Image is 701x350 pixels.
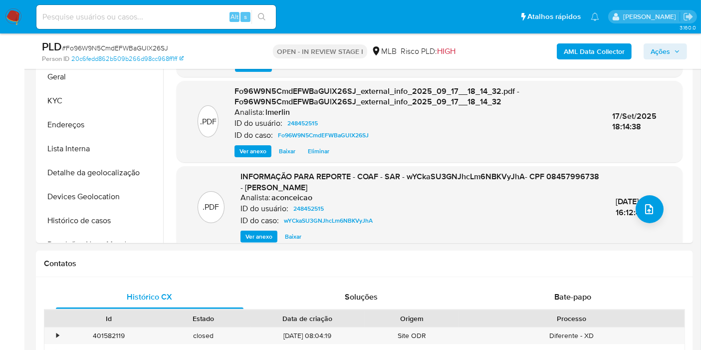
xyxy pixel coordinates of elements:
[42,38,62,54] b: PLD
[38,185,163,209] button: Devices Geolocation
[240,61,267,71] span: Ver anexo
[42,54,69,63] b: Person ID
[163,314,243,324] div: Estado
[44,259,685,269] h1: Contatos
[308,146,329,156] span: Eliminar
[345,291,378,303] span: Soluções
[616,196,645,218] span: [DATE] 16:12:48
[527,11,581,22] span: Atalhos rápidos
[240,231,277,243] button: Ver anexo
[636,195,664,223] button: upload-file
[287,117,318,129] span: 248452515
[365,328,459,344] div: Site ODR
[308,61,330,71] span: Eliminar
[401,46,456,57] span: Risco PLD:
[56,331,59,341] div: •
[303,145,334,157] button: Eliminar
[466,314,678,324] div: Processo
[251,10,272,24] button: search-icon
[245,232,272,242] span: Ver anexo
[62,328,156,344] div: 401582119
[71,54,184,63] a: 20c6fedd862b509b266d98cc968ff1ff
[557,43,632,59] button: AML Data Collector
[244,12,247,21] span: s
[234,118,282,128] p: ID do usuário:
[234,85,519,108] span: Fo96W9N5CmdEFWBaGUlX26SJ_external_info_2025_09_17__18_14_32.pdf - Fo96W9N5CmdEFWBaGUlX26SJ_extern...
[240,171,599,193] span: INFORMAÇÃO PARA REPORTE - COAF - SAR - wYCkaSU3GNJhcLm6NBKVyJhA- CPF 08457996738 - [PERSON_NAME]
[554,291,591,303] span: Bate-papo
[38,113,163,137] button: Endereços
[274,145,300,157] button: Baixar
[38,137,163,161] button: Lista Interna
[240,193,270,203] p: Analista:
[293,203,324,215] span: 248452515
[278,129,369,141] span: Fo96W9N5CmdEFWBaGUlX26SJ
[564,43,625,59] b: AML Data Collector
[36,10,276,23] input: Pesquise usuários ou casos...
[203,202,220,213] p: .PDF
[273,44,367,58] p: OPEN - IN REVIEW STAGE I
[239,146,266,156] span: Ver anexo
[234,107,264,117] p: Analista:
[623,12,680,21] p: leticia.merlin@mercadolivre.com
[265,107,290,117] h6: lmerlin
[240,216,279,226] p: ID do caso:
[279,61,296,71] span: Baixar
[459,328,685,344] div: Diferente - XD
[234,145,271,157] button: Ver anexo
[257,314,358,324] div: Data de criação
[280,231,306,243] button: Baixar
[271,193,312,203] h6: aconceicao
[38,161,163,185] button: Detalhe da geolocalização
[680,23,696,31] span: 3.160.0
[437,45,456,57] span: HIGH
[683,11,694,22] a: Sair
[127,291,173,303] span: Histórico CX
[371,46,397,57] div: MLB
[156,328,250,344] div: closed
[651,43,670,59] span: Ações
[38,65,163,89] button: Geral
[231,12,238,21] span: Alt
[591,12,599,21] a: Notificações
[283,117,322,129] a: 248452515
[200,116,217,127] p: .PDF
[289,203,328,215] a: 248452515
[38,209,163,233] button: Histórico de casos
[69,314,149,324] div: Id
[372,314,452,324] div: Origem
[38,89,163,113] button: KYC
[284,215,373,227] span: wYCkaSU3GNJhcLm6NBKVyJhA
[612,110,657,133] span: 17/Set/2025 18:14:38
[234,130,273,140] p: ID do caso:
[250,328,365,344] div: [DATE] 08:04:19
[279,146,295,156] span: Baixar
[280,215,377,227] a: wYCkaSU3GNJhcLm6NBKVyJhA
[644,43,687,59] button: Ações
[285,232,301,242] span: Baixar
[38,233,163,257] button: Restrições Novo Mundo
[274,129,373,141] a: Fo96W9N5CmdEFWBaGUlX26SJ
[62,43,168,53] span: # Fo96W9N5CmdEFWBaGUlX26SJ
[240,204,288,214] p: ID do usuário:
